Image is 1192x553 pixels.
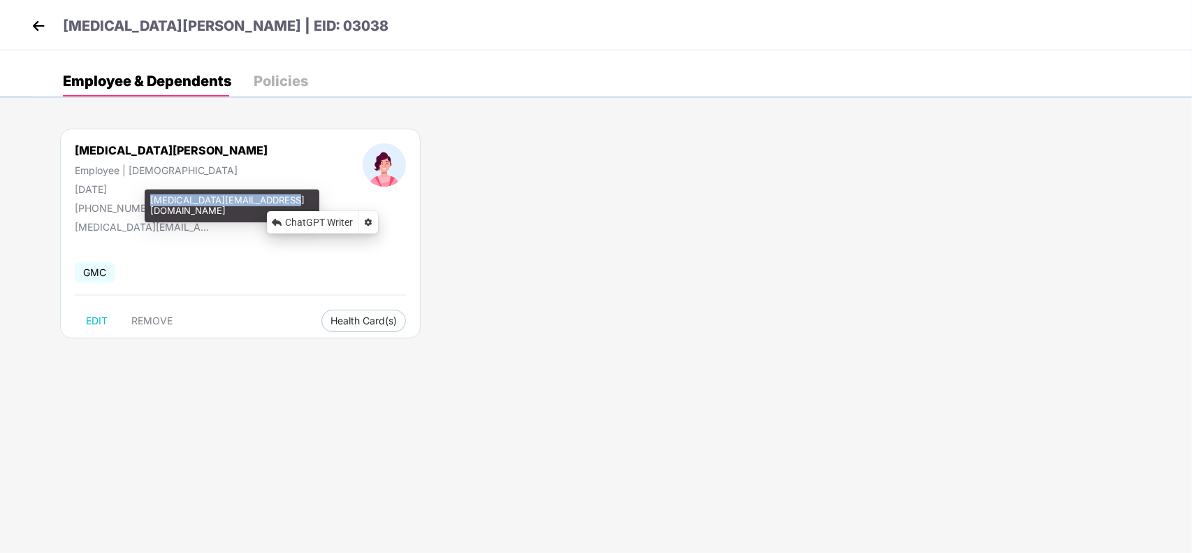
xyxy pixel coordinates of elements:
div: Employee & Dependents [63,74,231,88]
button: EDIT [75,310,119,332]
div: [PHONE_NUMBER] [75,202,268,214]
button: Health Card(s) [321,310,406,332]
img: back [28,15,49,36]
button: REMOVE [120,310,184,332]
div: [MEDICAL_DATA][EMAIL_ADDRESS][DOMAIN_NAME] [145,189,319,222]
div: [MEDICAL_DATA][EMAIL_ADDRESS][DOMAIN_NAME] [75,221,215,233]
div: Employee | [DEMOGRAPHIC_DATA] [75,164,268,176]
span: GMC [75,262,115,282]
span: Health Card(s) [330,317,397,324]
img: profileImage [363,143,406,187]
div: [MEDICAL_DATA][PERSON_NAME] [75,143,268,157]
div: [DATE] [75,183,268,195]
span: REMOVE [131,315,173,326]
div: Policies [254,74,308,88]
span: EDIT [86,315,108,326]
p: [MEDICAL_DATA][PERSON_NAME] | EID: 03038 [63,15,388,37]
